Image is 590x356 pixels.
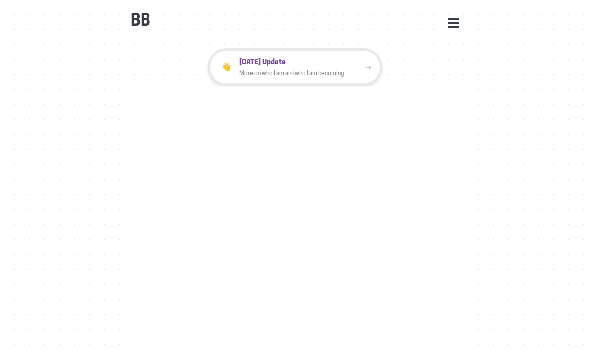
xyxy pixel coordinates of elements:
div: ➝ [364,60,372,75]
div: 👋 [218,59,234,75]
a: 👋[DATE] UpdateMore on who I am and who I am becoming.➝ [126,48,464,86]
button: Open Menu [448,18,459,27]
p: More on who I am and who I am becoming. [239,68,364,78]
p: [DATE] Update [239,56,364,67]
b: BB [131,10,150,30]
